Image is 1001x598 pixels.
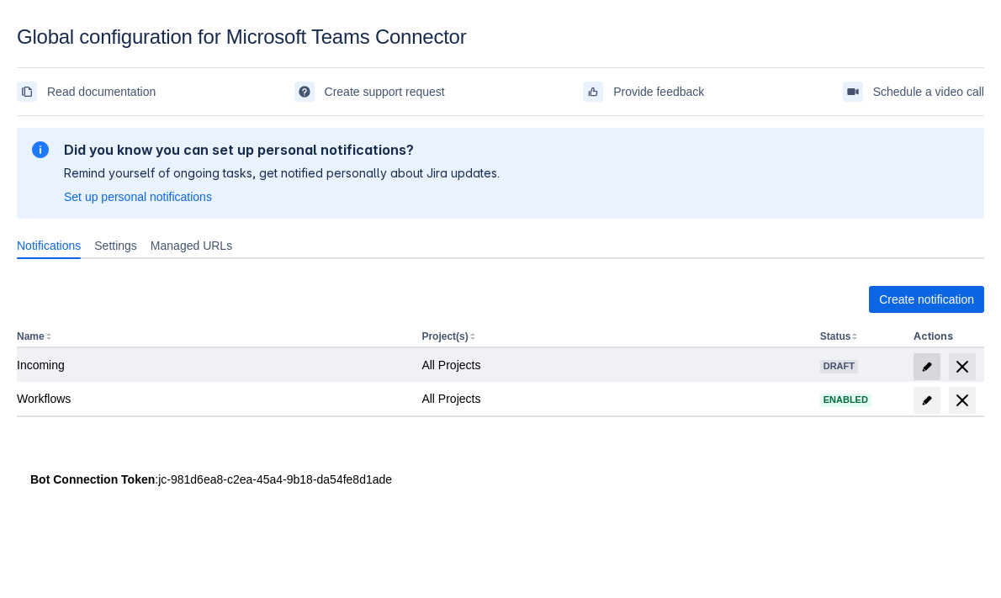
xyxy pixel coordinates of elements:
[47,78,156,105] span: Read documentation
[421,390,806,407] div: All Projects
[17,237,81,254] span: Notifications
[873,78,984,105] span: Schedule a video call
[920,360,934,373] span: edit
[583,78,704,105] a: Provide feedback
[298,85,311,98] span: support
[30,140,50,160] span: information
[820,331,851,342] button: Status
[879,286,974,313] span: Create notification
[325,78,445,105] span: Create support request
[20,85,34,98] span: documentation
[151,237,232,254] span: Managed URLs
[820,362,858,371] span: Draft
[64,165,500,182] p: Remind yourself of ongoing tasks, get notified personally about Jira updates.
[421,331,468,342] button: Project(s)
[952,390,972,410] span: delete
[30,473,155,486] strong: Bot Connection Token
[613,78,704,105] span: Provide feedback
[846,85,860,98] span: videoCall
[920,394,934,407] span: edit
[64,141,500,158] h2: Did you know you can set up personal notifications?
[843,78,984,105] a: Schedule a video call
[952,357,972,377] span: delete
[17,390,408,407] div: Workflows
[17,331,45,342] button: Name
[64,188,212,205] a: Set up personal notifications
[421,357,806,373] div: All Projects
[17,78,156,105] a: Read documentation
[17,357,408,373] div: Incoming
[294,78,445,105] a: Create support request
[94,237,137,254] span: Settings
[586,85,600,98] span: feedback
[907,326,984,348] th: Actions
[820,395,871,405] span: Enabled
[17,25,984,49] div: Global configuration for Microsoft Teams Connector
[30,471,971,488] div: : jc-981d6ea8-c2ea-45a4-9b18-da54fe8d1ade
[869,286,984,313] button: Create notification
